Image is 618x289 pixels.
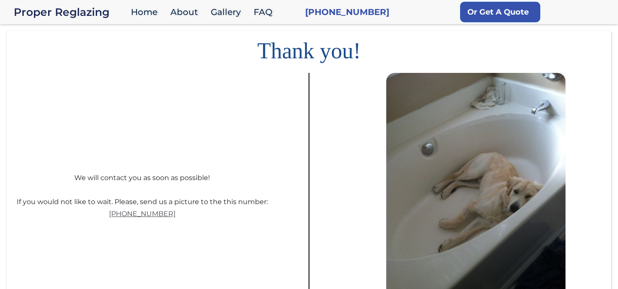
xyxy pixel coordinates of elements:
a: Or Get A Quote [460,2,540,22]
a: About [166,3,206,21]
a: Gallery [206,3,249,21]
a: home [14,6,127,18]
h1: Thank you! [7,31,611,64]
a: FAQ [249,3,281,21]
div: Proper Reglazing [14,6,127,18]
div: We will contact you as soon as possible! If you would not like to wait. Please, send us a picture... [17,166,268,208]
a: Home [127,3,166,21]
a: [PHONE_NUMBER] [109,208,176,220]
a: [PHONE_NUMBER] [305,6,389,18]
